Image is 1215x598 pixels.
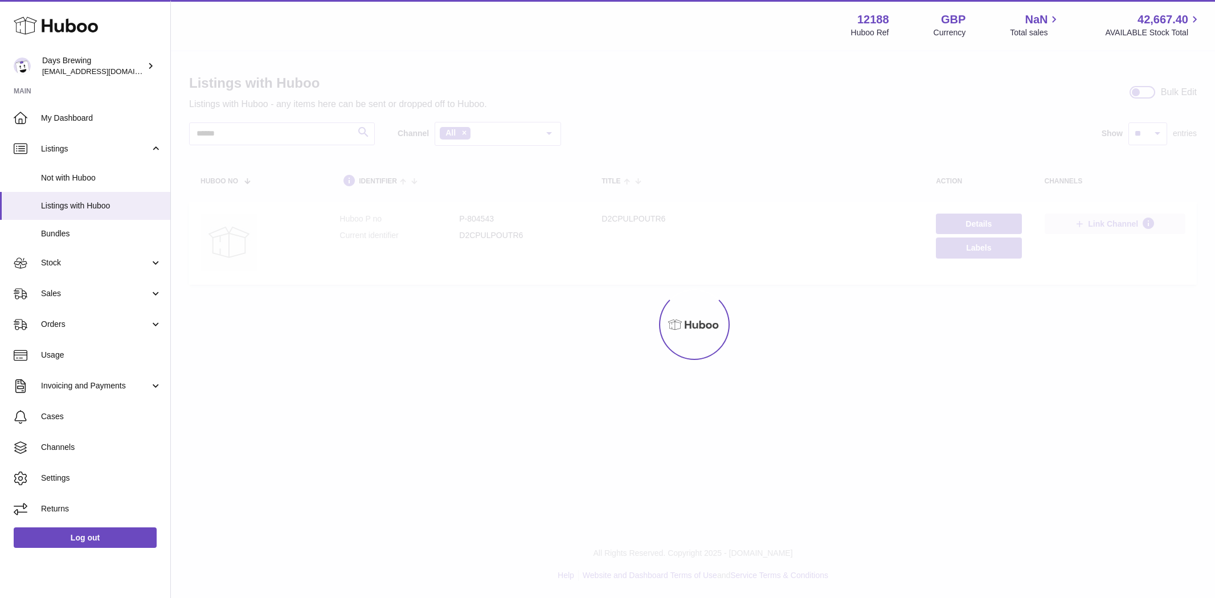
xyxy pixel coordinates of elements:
[41,319,150,330] span: Orders
[41,200,162,211] span: Listings with Huboo
[941,12,966,27] strong: GBP
[41,411,162,422] span: Cases
[41,173,162,183] span: Not with Huboo
[41,442,162,453] span: Channels
[42,67,167,76] span: [EMAIL_ADDRESS][DOMAIN_NAME]
[851,27,889,38] div: Huboo Ref
[41,288,150,299] span: Sales
[857,12,889,27] strong: 12188
[14,58,31,75] img: internalAdmin-12188@internal.huboo.com
[1105,27,1201,38] span: AVAILABLE Stock Total
[41,473,162,484] span: Settings
[41,144,150,154] span: Listings
[934,27,966,38] div: Currency
[1010,12,1061,38] a: NaN Total sales
[41,350,162,361] span: Usage
[41,257,150,268] span: Stock
[41,503,162,514] span: Returns
[1105,12,1201,38] a: 42,667.40 AVAILABLE Stock Total
[1010,27,1061,38] span: Total sales
[41,113,162,124] span: My Dashboard
[41,228,162,239] span: Bundles
[1138,12,1188,27] span: 42,667.40
[1025,12,1048,27] span: NaN
[42,55,145,77] div: Days Brewing
[14,527,157,548] a: Log out
[41,380,150,391] span: Invoicing and Payments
